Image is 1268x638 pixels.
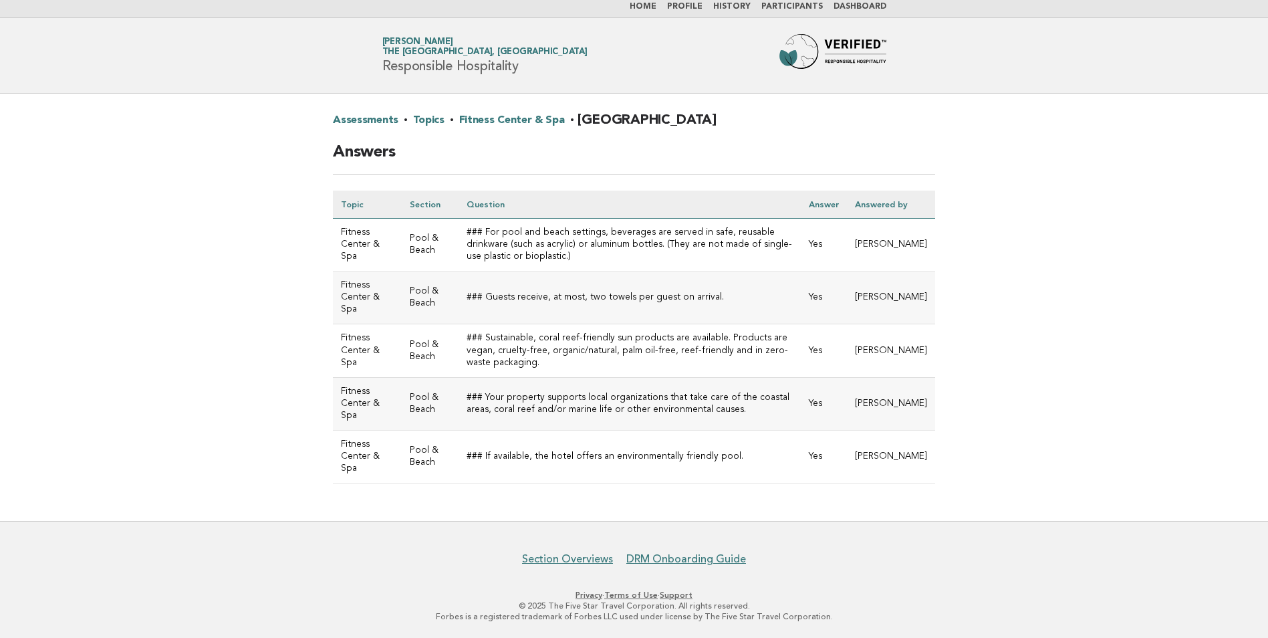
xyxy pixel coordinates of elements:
p: Forbes is a registered trademark of Forbes LLC used under license by The Five Star Travel Corpora... [225,611,1043,622]
a: Assessments [333,110,398,131]
td: Yes [801,430,847,483]
th: Question [459,191,801,219]
td: Fitness Center & Spa [333,219,401,272]
td: Yes [801,377,847,430]
a: Participants [761,3,823,11]
p: © 2025 The Five Star Travel Corporation. All rights reserved. [225,601,1043,611]
td: [PERSON_NAME] [847,272,935,324]
h2: · · · [GEOGRAPHIC_DATA] [333,110,935,142]
a: Section Overviews [522,552,613,566]
a: Dashboard [834,3,886,11]
img: Forbes Travel Guide [779,34,886,77]
td: Pool & Beach [402,272,459,324]
a: DRM Onboarding Guide [626,552,746,566]
td: ### Sustainable, coral reef-friendly sun products are available. Products are vegan, cruelty-free... [459,324,801,377]
td: Pool & Beach [402,430,459,483]
td: [PERSON_NAME] [847,219,935,272]
h1: Responsible Hospitality [382,38,588,73]
th: Answer [801,191,847,219]
td: Pool & Beach [402,219,459,272]
a: [PERSON_NAME]The [GEOGRAPHIC_DATA], [GEOGRAPHIC_DATA] [382,37,588,56]
a: Fitness Center & Spa [459,110,565,131]
td: Pool & Beach [402,377,459,430]
a: Topics [413,110,445,131]
td: ### Guests receive, at most, two towels per guest on arrival. [459,272,801,324]
td: Yes [801,219,847,272]
a: Privacy [576,591,602,600]
td: [PERSON_NAME] [847,377,935,430]
td: ### For pool and beach settings, beverages are served in safe, reusable drinkware (such as acryli... [459,219,801,272]
td: Fitness Center & Spa [333,272,401,324]
td: [PERSON_NAME] [847,324,935,377]
th: Section [402,191,459,219]
a: Home [630,3,656,11]
span: The [GEOGRAPHIC_DATA], [GEOGRAPHIC_DATA] [382,48,588,57]
a: Terms of Use [604,591,658,600]
td: Pool & Beach [402,324,459,377]
a: History [713,3,751,11]
td: [PERSON_NAME] [847,430,935,483]
a: Profile [667,3,703,11]
td: ### If available, the hotel offers an environmentally friendly pool. [459,430,801,483]
td: ### Your property supports local organizations that take care of the coastal areas, coral reef an... [459,377,801,430]
a: Support [660,591,692,600]
td: Fitness Center & Spa [333,324,401,377]
th: Topic [333,191,401,219]
td: Yes [801,272,847,324]
th: Answered by [847,191,935,219]
td: Fitness Center & Spa [333,377,401,430]
p: · · [225,590,1043,601]
td: Fitness Center & Spa [333,430,401,483]
h2: Answers [333,142,935,175]
td: Yes [801,324,847,377]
